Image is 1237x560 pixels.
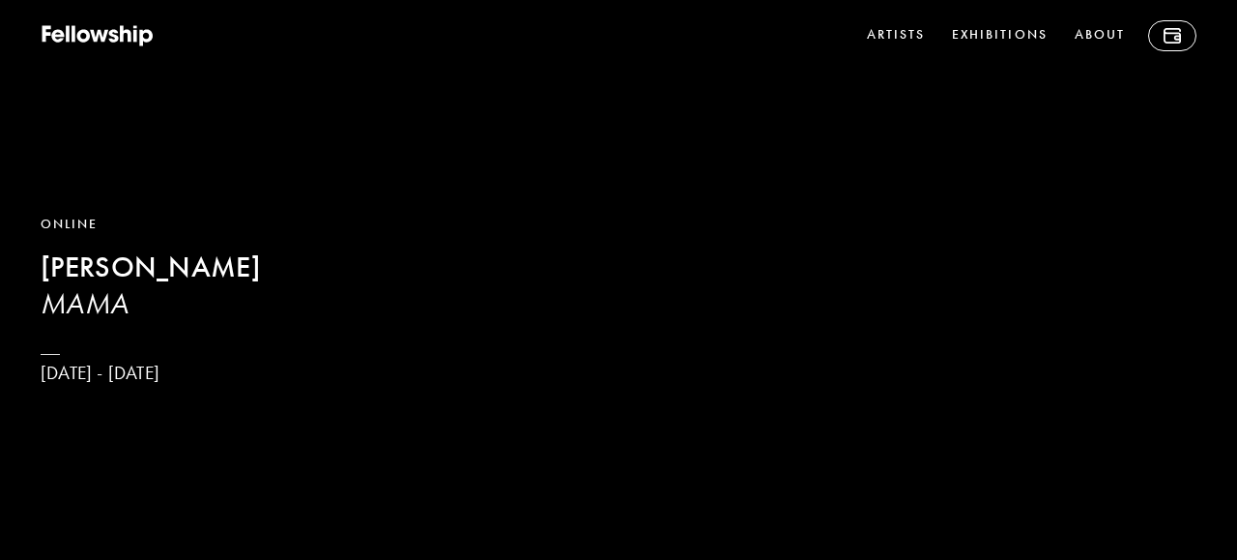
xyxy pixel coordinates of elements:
[1071,20,1129,51] a: About
[948,20,1051,51] a: Exhibitions
[41,286,402,323] h3: MAMA
[41,250,261,284] b: [PERSON_NAME]
[863,20,929,51] a: Artists
[41,214,402,235] div: Online
[1164,28,1181,44] img: Wallet icon
[41,362,402,385] p: [DATE] - [DATE]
